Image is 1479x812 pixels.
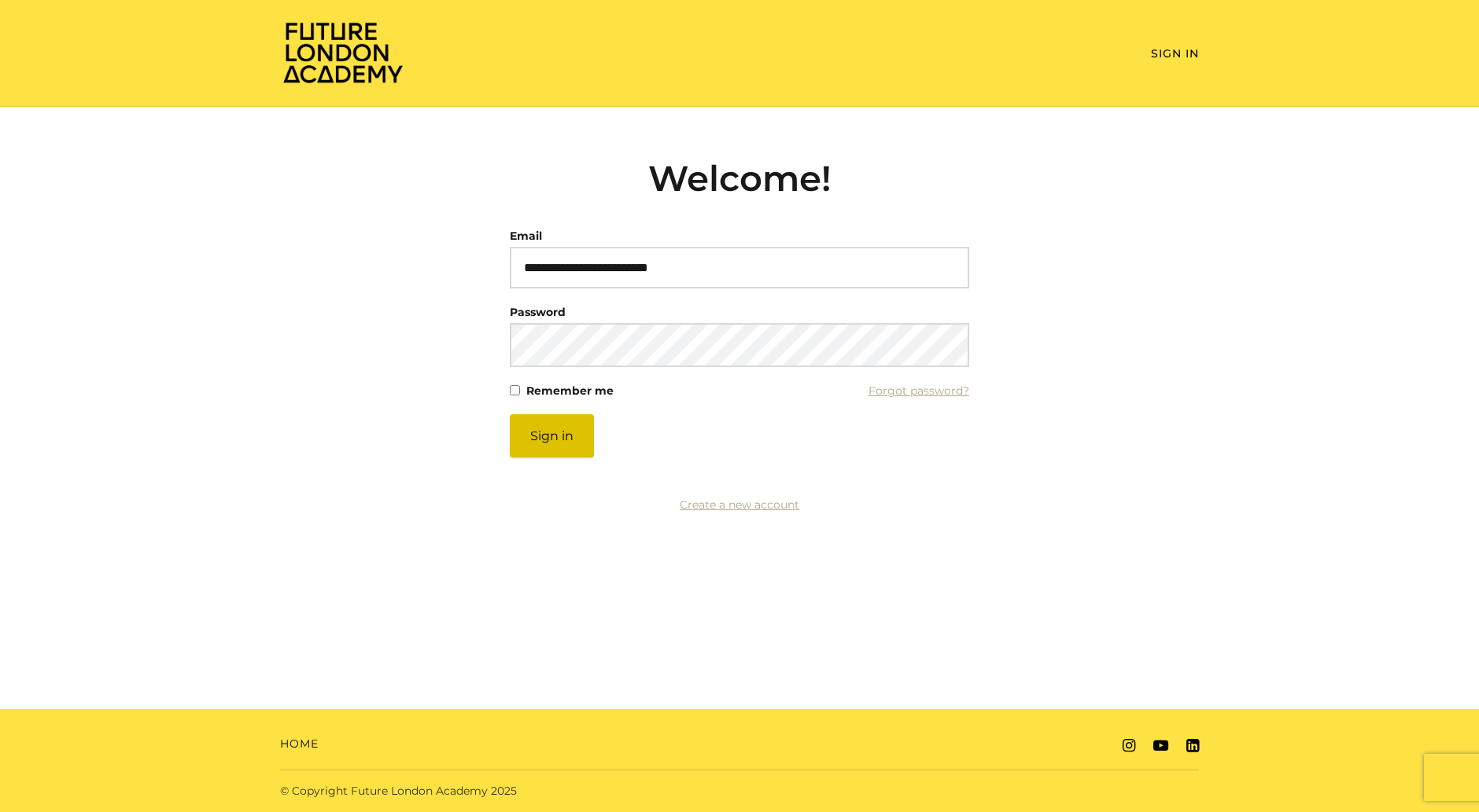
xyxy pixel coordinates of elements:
[510,414,594,457] button: Sign in
[526,380,614,402] label: Remember me
[869,380,969,402] a: Forgot password?
[280,736,319,752] a: Home
[510,157,969,200] h2: Welcome!
[1151,46,1199,61] a: Sign In
[680,498,799,512] a: Create a new account
[280,20,406,84] img: Home Page
[510,301,566,323] label: Password
[267,783,739,799] div: © Copyright Future London Academy 2025
[510,225,542,247] label: Email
